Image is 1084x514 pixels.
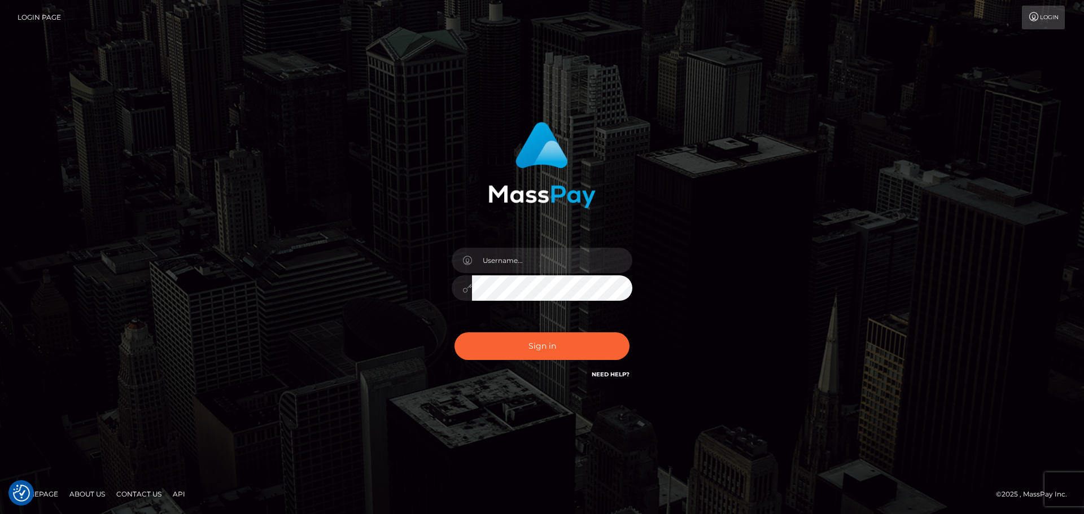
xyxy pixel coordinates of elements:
[488,122,596,208] img: MassPay Login
[996,488,1076,500] div: © 2025 , MassPay Inc.
[1022,6,1065,29] a: Login
[454,332,630,360] button: Sign in
[18,6,61,29] a: Login Page
[13,485,30,502] img: Revisit consent button
[168,485,190,503] a: API
[592,371,630,378] a: Need Help?
[12,485,63,503] a: Homepage
[65,485,110,503] a: About Us
[13,485,30,502] button: Consent Preferences
[112,485,166,503] a: Contact Us
[472,248,632,273] input: Username...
